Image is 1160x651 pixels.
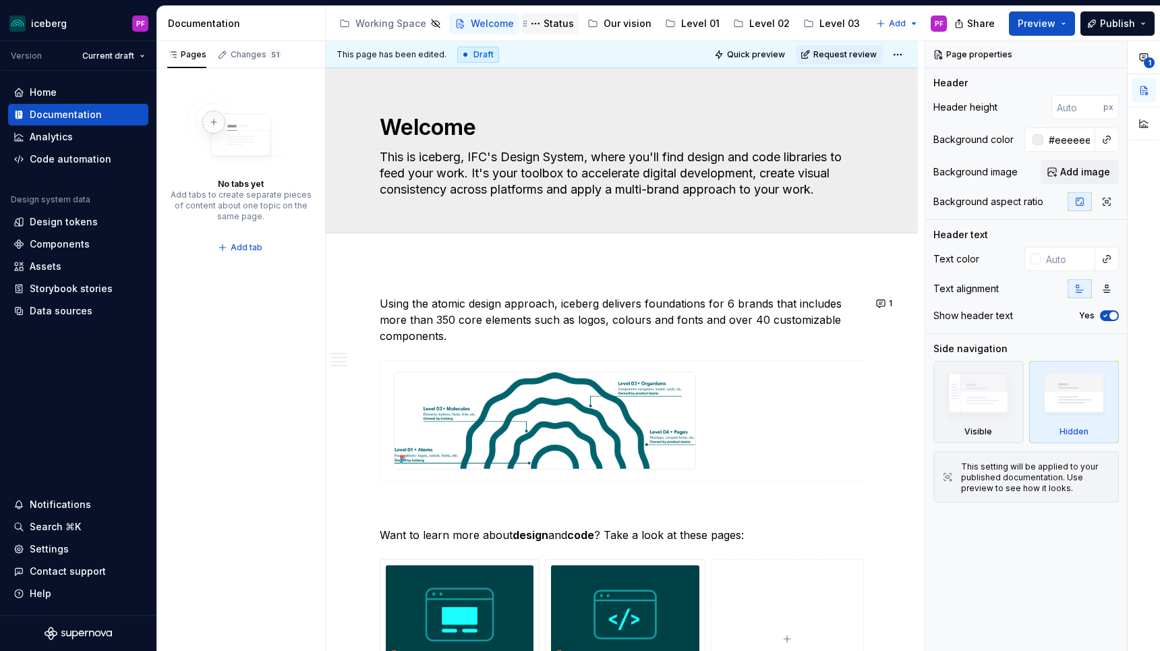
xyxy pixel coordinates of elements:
input: Auto [1051,95,1103,119]
strong: design [513,528,548,542]
a: UX patterns [868,13,950,34]
div: Design system data [11,194,90,205]
div: PF [935,18,944,29]
textarea: Welcome [377,111,861,144]
a: Working Space [334,13,446,34]
a: Our vision [582,13,657,34]
div: Text color [933,252,979,266]
p: Using the atomic design approach, iceberg delivers foundations for 6 brands that includes more th... [380,295,864,344]
span: 1 [889,298,892,309]
div: Code automation [30,152,111,166]
div: Header text [933,228,988,242]
button: Quick preview [710,45,791,64]
button: icebergPF [3,9,154,38]
a: Status [522,13,579,34]
span: Quick preview [727,49,785,60]
div: Working Space [355,17,426,30]
a: Welcome [449,13,519,34]
button: Current draft [76,47,151,65]
div: Welcome [471,17,514,30]
a: Design tokens [8,211,148,233]
div: Storybook stories [30,282,113,295]
span: Add [889,18,906,29]
div: Search ⌘K [30,520,81,534]
button: Request review [796,45,883,64]
p: px [1103,102,1113,113]
div: Analytics [30,130,73,144]
div: Level 03 [819,17,860,30]
button: Share [948,11,1004,36]
a: Code automation [8,148,148,170]
strong: code [567,528,594,542]
button: Help [8,583,148,604]
div: Page tree [334,10,869,37]
button: 1 [872,294,898,313]
span: Publish [1100,17,1135,30]
div: Show header text [933,309,1013,322]
div: Level 02 [749,17,790,30]
span: Current draft [82,51,134,61]
div: iceberg [31,17,67,30]
div: Contact support [30,565,106,578]
div: Draft [457,47,499,63]
div: Design tokens [30,215,98,229]
div: Help [30,587,51,600]
p: Want to learn more about and ? Take a look at these pages: [380,527,864,543]
div: Add tabs to create separate pieces of content about one topic on the same page. [170,190,312,222]
svg: Supernova Logo [45,627,112,640]
button: Add image [1041,160,1119,184]
div: Visible [933,361,1024,443]
a: Documentation [8,104,148,125]
a: Data sources [8,300,148,322]
div: No tabs yet [218,179,264,190]
div: Components [30,237,90,251]
div: Header [933,76,968,90]
div: Pages [167,49,206,60]
div: Assets [30,260,61,273]
span: Add image [1060,165,1110,179]
div: This setting will be applied to your published documentation. Use preview to see how it looks. [961,461,1110,494]
div: Visible [964,426,992,437]
div: Background color [933,133,1014,146]
div: Changes [231,49,281,60]
span: Share [967,17,995,30]
div: Hidden [1060,426,1089,437]
div: Data sources [30,304,92,318]
button: Add tab [214,238,268,257]
div: PF [136,18,145,29]
div: Hidden [1029,361,1120,443]
span: Request review [813,49,877,60]
input: Auto [1043,128,1095,152]
span: 1 [1144,57,1155,68]
div: Documentation [30,108,102,121]
a: Settings [8,538,148,560]
button: Contact support [8,561,148,582]
button: Preview [1009,11,1075,36]
div: Our vision [604,17,651,30]
div: Background image [933,165,1018,179]
span: Add tab [231,242,262,253]
a: Level 02 [728,13,795,34]
div: Documentation [168,17,320,30]
div: Level 01 [681,17,720,30]
a: Level 03 [798,13,865,34]
div: Version [11,51,42,61]
div: Side navigation [933,342,1008,356]
a: Home [8,82,148,103]
button: Add [872,14,923,33]
button: Publish [1080,11,1155,36]
button: Notifications [8,494,148,515]
label: Yes [1079,310,1095,321]
span: Preview [1018,17,1055,30]
div: Background aspect ratio [933,195,1043,208]
a: Analytics [8,126,148,148]
div: Status [544,17,574,30]
div: Notifications [30,498,91,511]
span: This page has been edited. [337,49,446,60]
div: Text alignment [933,282,999,295]
button: Search ⌘K [8,516,148,538]
img: 244d616e-e35c-4595-917e-27966e8a7a2c.png [395,372,695,469]
div: Home [30,86,57,99]
div: Header height [933,101,997,114]
a: Assets [8,256,148,277]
